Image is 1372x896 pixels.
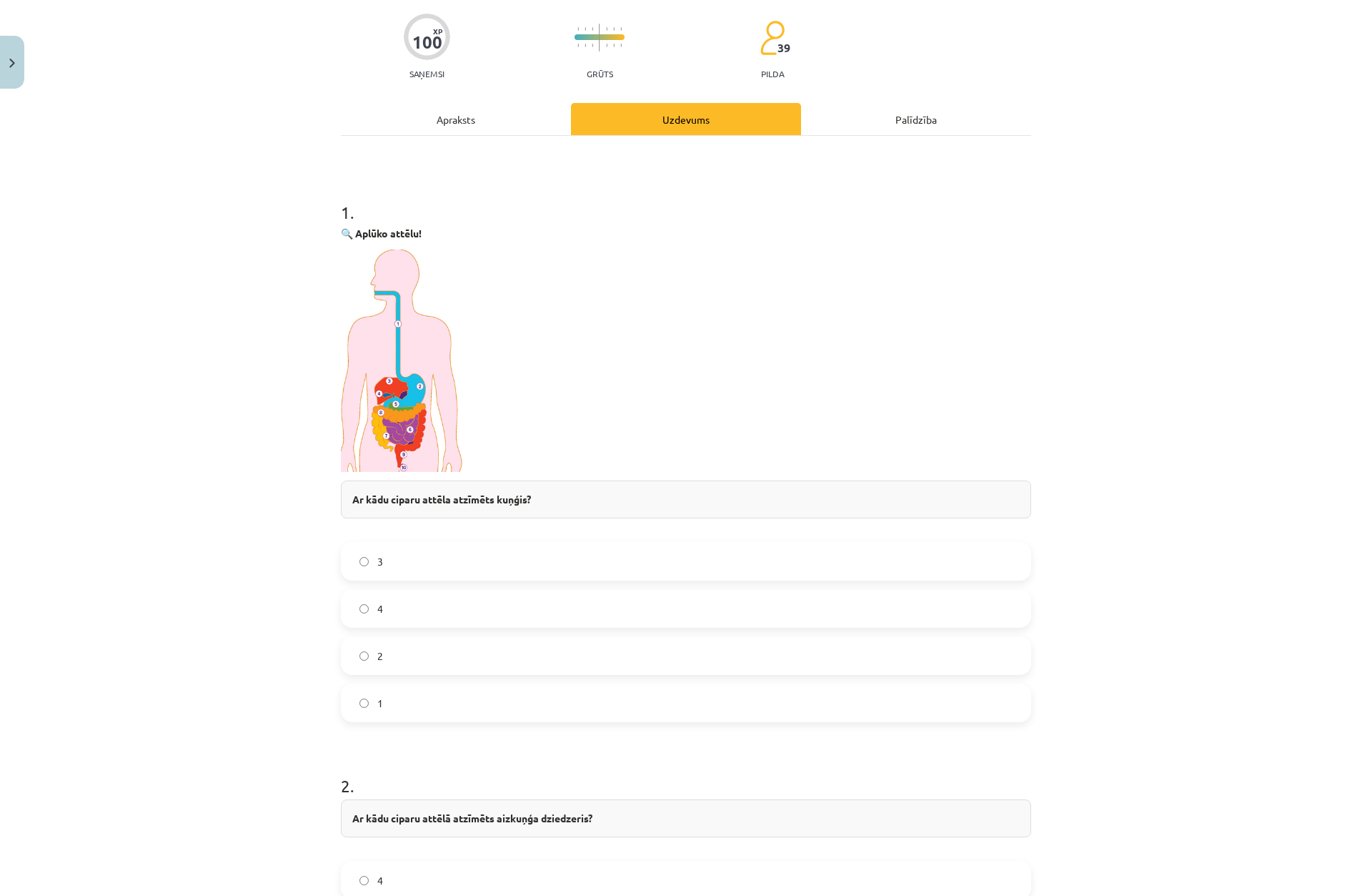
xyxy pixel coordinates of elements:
[433,27,442,35] span: XP
[377,554,383,569] span: 3
[599,24,600,51] img: icon-long-line-d9ea69661e0d244f92f715978eff75569469978d946b2353a9bb055b3ed8787d.svg
[404,69,450,79] p: Saņemsi
[377,649,383,664] span: 2
[592,44,593,47] img: icon-short-line-57e1e144782c952c97e751825c79c345078a6d821885a25fce030b3d8c18986b.svg
[571,103,801,135] div: Uzdevums
[613,44,615,47] img: icon-short-line-57e1e144782c952c97e751825c79c345078a6d821885a25fce030b3d8c18986b.svg
[777,41,790,54] span: 39
[377,696,383,711] span: 1
[341,751,1031,795] h1: 2 .
[359,699,369,708] input: 1
[761,69,784,79] p: pilda
[359,876,369,885] input: 4
[585,44,586,47] img: icon-short-line-57e1e144782c952c97e751825c79c345078a6d821885a25fce030b3d8c18986b.svg
[613,27,615,31] img: icon-short-line-57e1e144782c952c97e751825c79c345078a6d821885a25fce030b3d8c18986b.svg
[341,177,1031,222] h1: 1 .
[620,44,622,47] img: icon-short-line-57e1e144782c952c97e751825c79c345078a6d821885a25fce030b3d8c18986b.svg
[412,32,442,52] div: 100
[341,227,422,240] strong: 🔍 Aplūko attēlu!
[801,103,1031,135] div: Palīdzība
[592,27,593,31] img: icon-short-line-57e1e144782c952c97e751825c79c345078a6d821885a25fce030b3d8c18986b.svg
[760,20,785,56] img: students-c634bb4e5e11cddfef0936a35e636f08e4e9abd3cc4e673bd6f9a4125e45ecb1.svg
[606,44,607,47] img: icon-short-line-57e1e144782c952c97e751825c79c345078a6d821885a25fce030b3d8c18986b.svg
[377,873,383,888] span: 4
[585,27,586,31] img: icon-short-line-57e1e144782c952c97e751825c79c345078a6d821885a25fce030b3d8c18986b.svg
[359,557,369,566] input: 3
[377,601,383,616] span: 4
[606,27,607,31] img: icon-short-line-57e1e144782c952c97e751825c79c345078a6d821885a25fce030b3d8c18986b.svg
[359,604,369,614] input: 4
[341,103,571,135] div: Apraksts
[587,69,613,79] p: Grūts
[352,812,592,824] strong: Ar kādu ciparu attēlā atzīmēts aizkuņģa dziedzeris?
[352,493,531,506] strong: Ar kādu ciparu attēla atzīmēts kuņģis?
[359,651,369,661] input: 2
[9,59,15,68] img: icon-close-lesson-0947bae3869378f0d4975bcd49f059093ad1ed9edebbc8119c70593378902aed.svg
[620,27,622,31] img: icon-short-line-57e1e144782c952c97e751825c79c345078a6d821885a25fce030b3d8c18986b.svg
